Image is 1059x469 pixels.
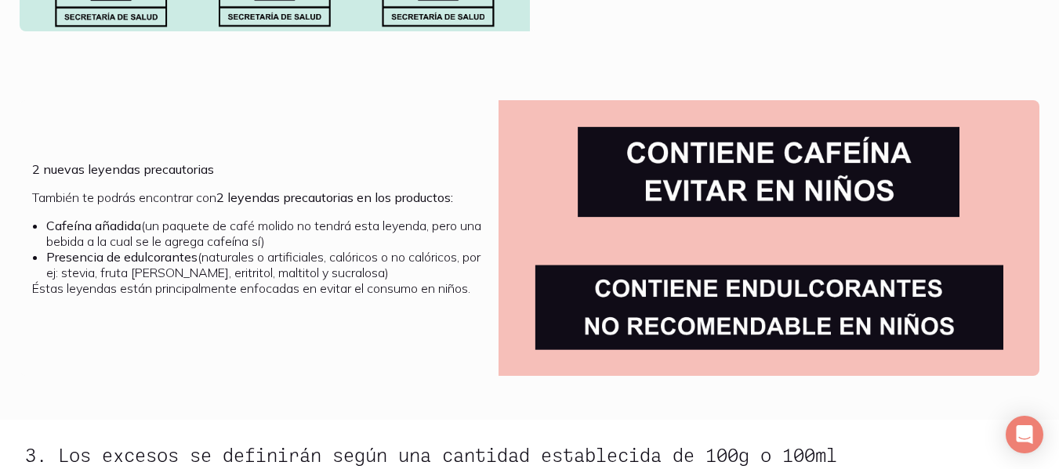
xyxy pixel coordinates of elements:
[1006,416,1043,453] div: Open Intercom Messenger
[46,249,198,265] b: Presencia de edulcorantes
[216,189,453,205] b: 2 leyendas precautorias en los productos:
[46,249,486,280] li: (naturales o artificiales, calóricos o no calóricos, por ej: stevia, fruta [PERSON_NAME], eritrit...
[32,161,214,177] b: 2 nuevas leyendas precautorias
[46,218,486,249] li: (un paquete de café molido no tendrá esta leyenda, pero una bebida a la cual se le agrega cafeína...
[25,445,1034,465] h2: 3. Los excesos se definirán según una cantidad establecida de 100g o 100ml
[46,218,141,233] b: Cafeína añadida
[32,280,486,296] p: Éstas leyendas están principalmente enfocadas en evitar el consumo en niños.
[32,189,486,205] p: También te podrás encontrar con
